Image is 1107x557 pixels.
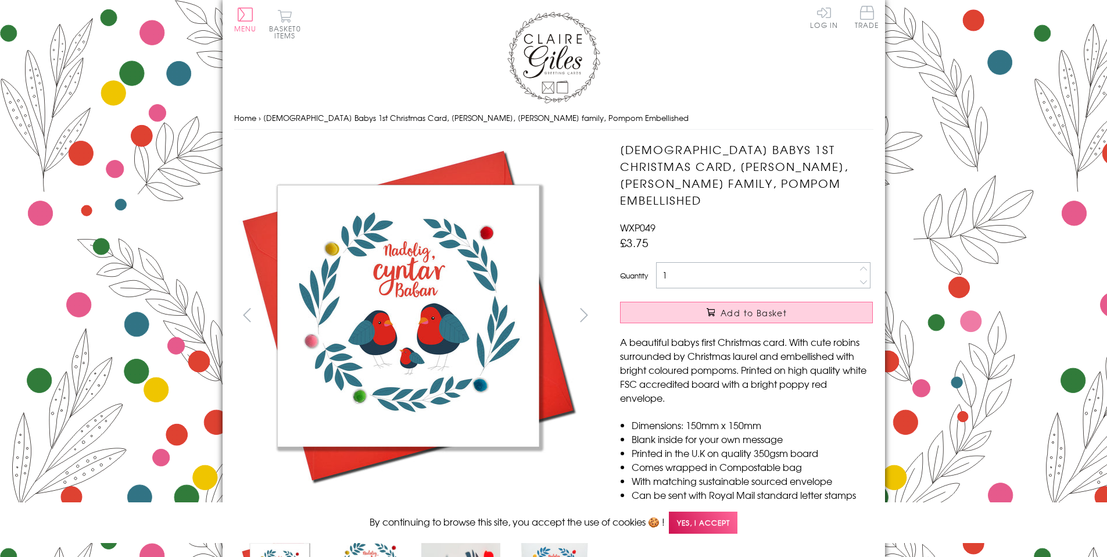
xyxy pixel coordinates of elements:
[571,302,597,328] button: next
[234,8,257,32] button: Menu
[855,6,879,28] span: Trade
[269,9,301,39] button: Basket0 items
[855,6,879,31] a: Trade
[507,12,600,103] img: Claire Giles Greetings Cards
[597,141,945,490] img: Welsh Babys 1st Christmas Card, Nadolig Llawen, Robin family, Pompom Embellished
[810,6,838,28] a: Log In
[234,112,256,123] a: Home
[234,302,260,328] button: prev
[620,234,649,251] span: £3.75
[632,460,873,474] li: Comes wrapped in Compostable bag
[620,270,648,281] label: Quantity
[632,432,873,446] li: Blank inside for your own message
[721,307,787,319] span: Add to Basket
[620,141,873,208] h1: [DEMOGRAPHIC_DATA] Babys 1st Christmas Card, [PERSON_NAME], [PERSON_NAME] family, Pompom Embellished
[632,488,873,502] li: Can be sent with Royal Mail standard letter stamps
[263,112,689,123] span: [DEMOGRAPHIC_DATA] Babys 1st Christmas Card, [PERSON_NAME], [PERSON_NAME] family, Pompom Embellished
[234,141,582,490] img: Welsh Babys 1st Christmas Card, Nadolig Llawen, Robin family, Pompom Embellished
[234,106,873,130] nav: breadcrumbs
[620,220,655,234] span: WXP049
[669,512,737,534] span: Yes, I accept
[274,23,301,41] span: 0 items
[632,446,873,460] li: Printed in the U.K on quality 350gsm board
[620,335,873,405] p: A beautiful babys first Christmas card. With cute robins surrounded by Christmas laurel and embel...
[234,23,257,34] span: Menu
[259,112,261,123] span: ›
[632,474,873,488] li: With matching sustainable sourced envelope
[620,302,873,323] button: Add to Basket
[632,418,873,432] li: Dimensions: 150mm x 150mm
